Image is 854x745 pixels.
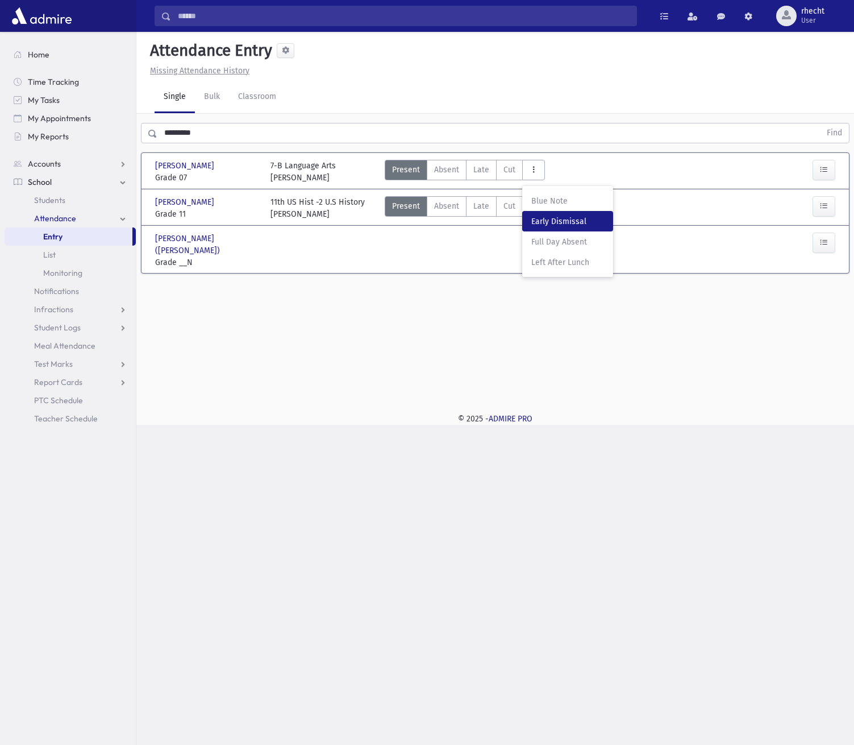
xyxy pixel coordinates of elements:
a: Infractions [5,300,136,318]
a: Entry [5,227,132,246]
span: Time Tracking [28,77,79,87]
a: Students [5,191,136,209]
span: Late [473,164,489,176]
span: [PERSON_NAME] [155,196,216,208]
span: Cut [503,200,515,212]
a: ADMIRE PRO [489,414,532,424]
span: Accounts [28,159,61,169]
span: Present [392,200,420,212]
span: Entry [43,231,63,242]
span: Blue Note [531,195,604,207]
a: Time Tracking [5,73,136,91]
span: Grade 11 [155,208,259,220]
span: PTC Schedule [34,395,83,405]
a: My Tasks [5,91,136,109]
h5: Attendance Entry [145,41,272,60]
div: 7-B Language Arts [PERSON_NAME] [270,160,336,184]
span: Cut [503,164,515,176]
span: Teacher Schedule [34,413,98,424]
span: Full Day Absent [531,236,604,248]
u: Missing Attendance History [150,66,249,76]
span: Absent [434,164,459,176]
div: AttTypes [385,160,545,184]
span: rhecht [801,7,824,16]
span: My Tasks [28,95,60,105]
span: Monitoring [43,268,82,278]
a: Classroom [229,81,285,113]
div: © 2025 - [155,413,836,425]
img: AdmirePro [9,5,74,27]
span: Late [473,200,489,212]
a: My Reports [5,127,136,146]
span: Test Marks [34,359,73,369]
button: Find [820,123,849,143]
a: Missing Attendance History [145,66,249,76]
span: Grade __N [155,256,259,268]
span: Present [392,164,420,176]
a: Attendance [5,209,136,227]
span: Left After Lunch [531,256,604,268]
span: My Appointments [28,113,91,123]
span: Students [34,195,65,205]
span: List [43,250,56,260]
a: Meal Attendance [5,337,136,355]
span: School [28,177,52,187]
span: [PERSON_NAME] [155,160,216,172]
div: AttTypes [385,196,545,220]
a: Accounts [5,155,136,173]
span: Student Logs [34,322,81,333]
a: Notifications [5,282,136,300]
span: Absent [434,200,459,212]
span: [PERSON_NAME] ([PERSON_NAME]) [155,233,259,256]
a: School [5,173,136,191]
a: Test Marks [5,355,136,373]
a: Bulk [195,81,229,113]
span: Infractions [34,304,73,314]
a: Single [155,81,195,113]
a: PTC Schedule [5,391,136,409]
span: Early Dismissal [531,216,604,227]
span: Meal Attendance [34,341,95,351]
span: Home [28,49,49,60]
span: My Reports [28,131,69,142]
input: Search [171,6,636,26]
span: User [801,16,824,25]
a: Home [5,45,136,64]
a: Teacher Schedule [5,409,136,428]
a: List [5,246,136,264]
span: Grade 07 [155,172,259,184]
div: 11th US Hist -2 U.S History [PERSON_NAME] [270,196,365,220]
span: Attendance [34,213,76,223]
span: Report Cards [34,377,82,387]
a: Monitoring [5,264,136,282]
a: Student Logs [5,318,136,337]
a: My Appointments [5,109,136,127]
span: Notifications [34,286,79,296]
a: Report Cards [5,373,136,391]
